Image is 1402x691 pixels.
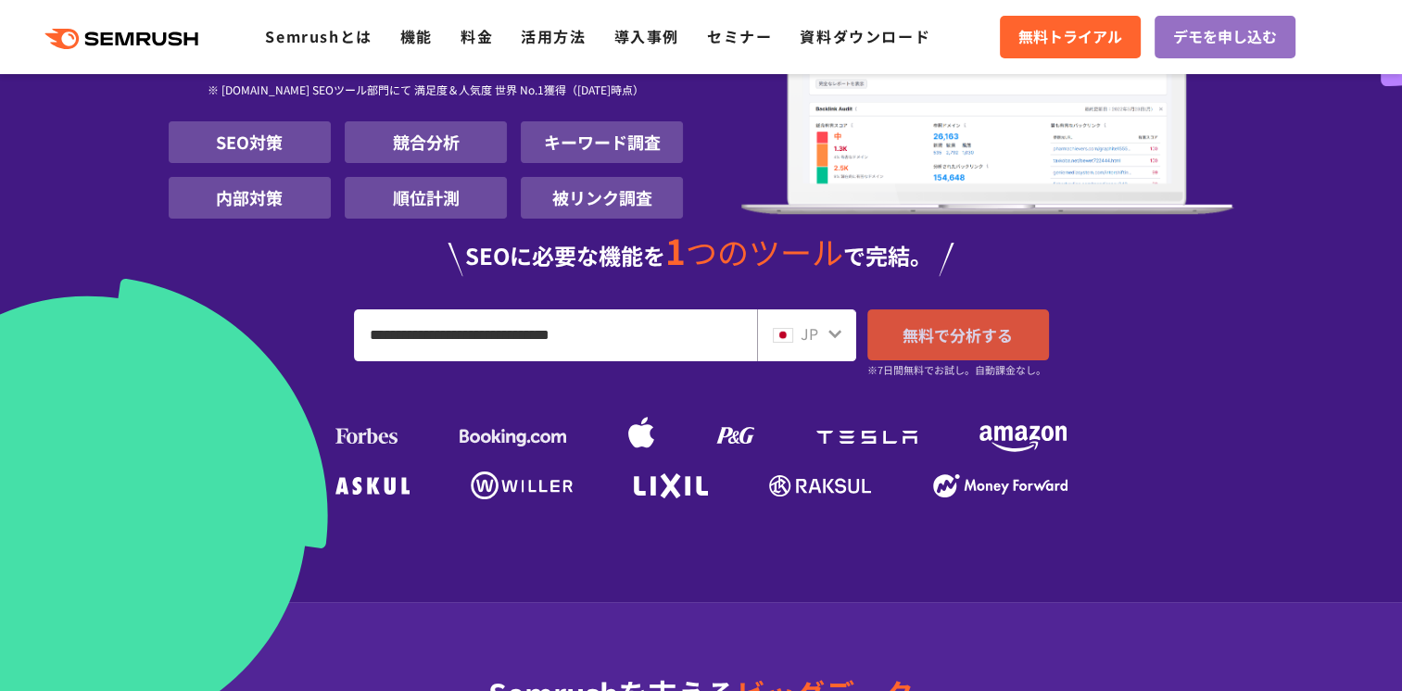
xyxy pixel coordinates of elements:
a: Semrushとは [265,25,372,47]
a: セミナー [707,25,772,47]
a: 資料ダウンロード [800,25,930,47]
span: つのツール [686,229,843,274]
a: 無料で分析する [867,309,1049,360]
a: 機能 [400,25,433,47]
input: URL、キーワードを入力してください [355,310,756,360]
li: 順位計測 [345,177,507,219]
li: 被リンク調査 [521,177,683,219]
span: JP [801,322,818,345]
a: 活用方法 [521,25,586,47]
a: 導入事例 [614,25,679,47]
span: デモを申し込む [1173,25,1277,49]
div: SEOに必要な機能を [169,233,1234,276]
a: 料金 [461,25,493,47]
li: キーワード調査 [521,121,683,163]
small: ※7日間無料でお試し。自動課金なし。 [867,361,1046,379]
a: デモを申し込む [1155,16,1295,58]
a: 無料トライアル [1000,16,1141,58]
li: 内部対策 [169,177,331,219]
li: 競合分析 [345,121,507,163]
span: 無料トライアル [1018,25,1122,49]
div: ※ [DOMAIN_NAME] SEOツール部門にて 満足度＆人気度 世界 No.1獲得（[DATE]時点） [169,62,684,121]
span: 無料で分析する [903,323,1013,346]
span: で完結。 [843,239,932,271]
span: 1 [665,225,686,275]
li: SEO対策 [169,121,331,163]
